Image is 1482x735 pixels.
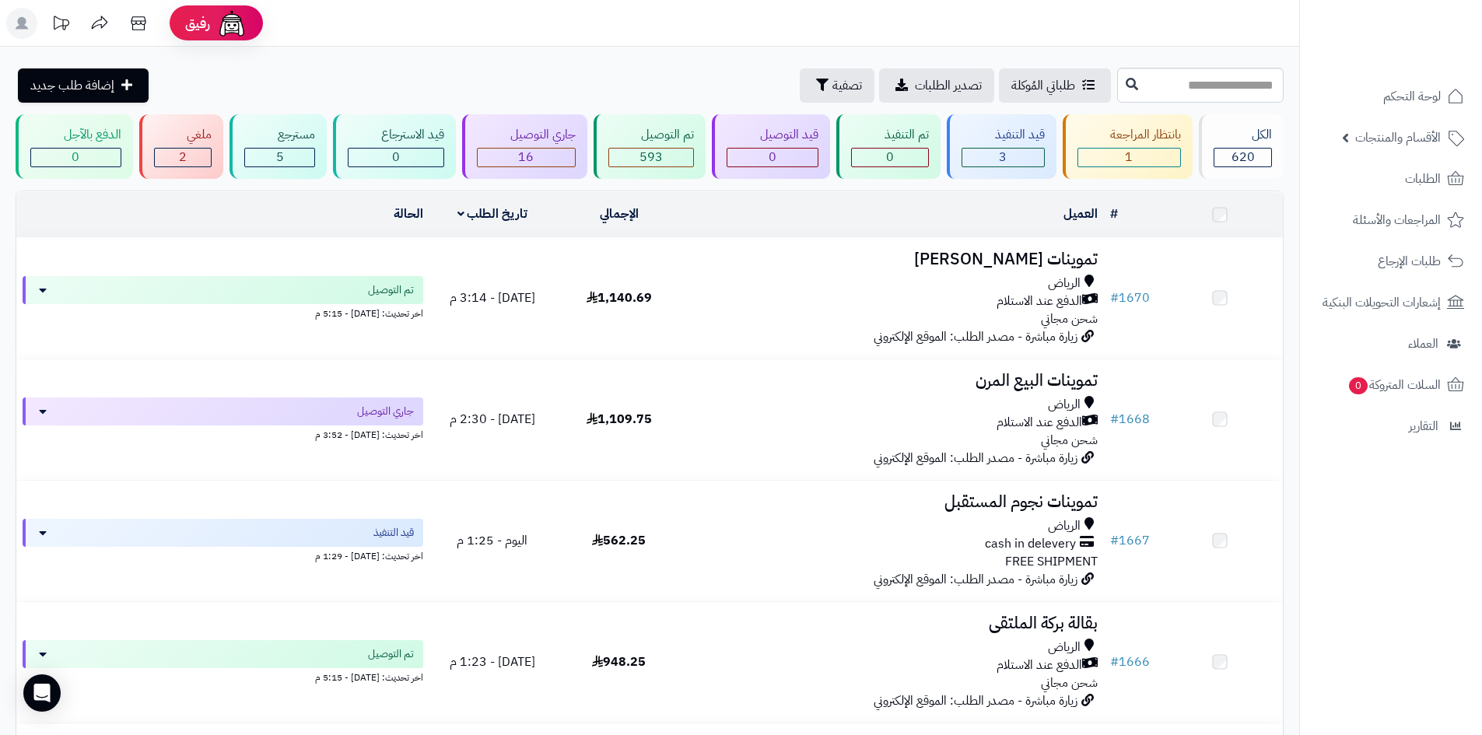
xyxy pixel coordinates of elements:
a: جاري التوصيل 16 [459,114,590,179]
h3: تموينات [PERSON_NAME] [688,250,1098,268]
div: Open Intercom Messenger [23,674,61,712]
a: العملاء [1309,325,1473,362]
span: التقارير [1409,415,1438,437]
span: 5 [276,148,284,166]
span: 3 [999,148,1007,166]
div: قيد التنفيذ [962,126,1045,144]
a: الكل620 [1196,114,1287,179]
span: 0 [72,148,79,166]
span: 1,109.75 [587,410,652,429]
div: تم التنفيذ [851,126,929,144]
a: قيد التوصيل 0 [709,114,833,179]
a: طلبات الإرجاع [1309,243,1473,280]
div: تم التوصيل [608,126,695,144]
a: قيد الاسترجاع 0 [330,114,459,179]
h3: تموينات نجوم المستقبل [688,493,1098,511]
span: [DATE] - 1:23 م [450,653,535,671]
div: الكل [1214,126,1272,144]
div: 1 [1078,149,1181,166]
span: رفيق [185,14,210,33]
span: زيارة مباشرة - مصدر الطلب: الموقع الإلكتروني [874,691,1077,710]
span: العملاء [1408,333,1438,355]
span: إشعارات التحويلات البنكية [1323,292,1441,313]
span: 16 [518,148,534,166]
span: FREE SHIPMENT [1005,552,1098,571]
span: الطلبات [1405,168,1441,190]
span: الرياض [1048,517,1081,535]
span: الأقسام والمنتجات [1355,127,1441,149]
div: 0 [31,149,121,166]
span: شحن مجاني [1041,674,1098,692]
div: 5 [245,149,314,166]
span: تم التوصيل [368,282,414,298]
a: #1668 [1110,410,1150,429]
span: لوحة التحكم [1383,86,1441,107]
img: ai-face.png [216,8,247,39]
div: 3 [962,149,1044,166]
a: الحالة [394,205,423,223]
span: شحن مجاني [1041,310,1098,328]
a: ملغي 2 [136,114,227,179]
span: الدفع عند الاستلام [997,292,1082,310]
div: جاري التوصيل [477,126,576,144]
span: المراجعات والأسئلة [1353,209,1441,231]
span: # [1110,410,1119,429]
a: الدفع بالآجل 0 [12,114,136,179]
a: تاريخ الطلب [457,205,528,223]
span: قيد التنفيذ [373,525,414,541]
span: جاري التوصيل [357,404,414,419]
span: طلبات الإرجاع [1378,250,1441,272]
a: # [1110,205,1118,223]
a: تحديثات المنصة [41,8,80,43]
div: بانتظار المراجعة [1077,126,1182,144]
span: 2 [179,148,187,166]
a: التقارير [1309,408,1473,445]
a: الطلبات [1309,160,1473,198]
h3: تموينات البيع المرن [688,372,1098,390]
div: اخر تحديث: [DATE] - 1:29 م [23,547,423,563]
span: الدفع عند الاستلام [997,414,1082,432]
span: السلات المتروكة [1347,374,1441,396]
span: 562.25 [592,531,646,550]
span: 948.25 [592,653,646,671]
span: [DATE] - 3:14 م [450,289,535,307]
span: # [1110,531,1119,550]
a: مسترجع 5 [226,114,330,179]
span: 0 [886,148,894,166]
span: cash in delevery [985,535,1076,553]
a: قيد التنفيذ 3 [944,114,1060,179]
div: 0 [349,149,443,166]
a: تصدير الطلبات [879,68,994,103]
a: الإجمالي [600,205,639,223]
div: اخر تحديث: [DATE] - 5:15 م [23,668,423,684]
span: الرياض [1048,639,1081,656]
a: تم التوصيل 593 [590,114,709,179]
span: اليوم - 1:25 م [457,531,527,550]
button: تصفية [800,68,874,103]
div: الدفع بالآجل [30,126,121,144]
a: #1670 [1110,289,1150,307]
span: # [1110,653,1119,671]
a: بانتظار المراجعة 1 [1060,114,1196,179]
div: اخر تحديث: [DATE] - 5:15 م [23,304,423,320]
div: 0 [727,149,818,166]
span: 0 [392,148,400,166]
span: 620 [1231,148,1255,166]
a: طلباتي المُوكلة [999,68,1111,103]
span: الرياض [1048,396,1081,414]
span: شحن مجاني [1041,431,1098,450]
span: [DATE] - 2:30 م [450,410,535,429]
span: زيارة مباشرة - مصدر الطلب: الموقع الإلكتروني [874,570,1077,589]
span: طلباتي المُوكلة [1011,76,1075,95]
span: زيارة مباشرة - مصدر الطلب: الموقع الإلكتروني [874,449,1077,467]
div: 0 [852,149,928,166]
h3: بقالة بركة الملتقى [688,614,1098,632]
span: 593 [639,148,663,166]
a: المراجعات والأسئلة [1309,201,1473,239]
span: تصفية [832,76,862,95]
div: ملغي [154,126,212,144]
span: الرياض [1048,275,1081,292]
span: 1,140.69 [587,289,652,307]
span: 0 [1349,377,1368,395]
a: تم التنفيذ 0 [833,114,944,179]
